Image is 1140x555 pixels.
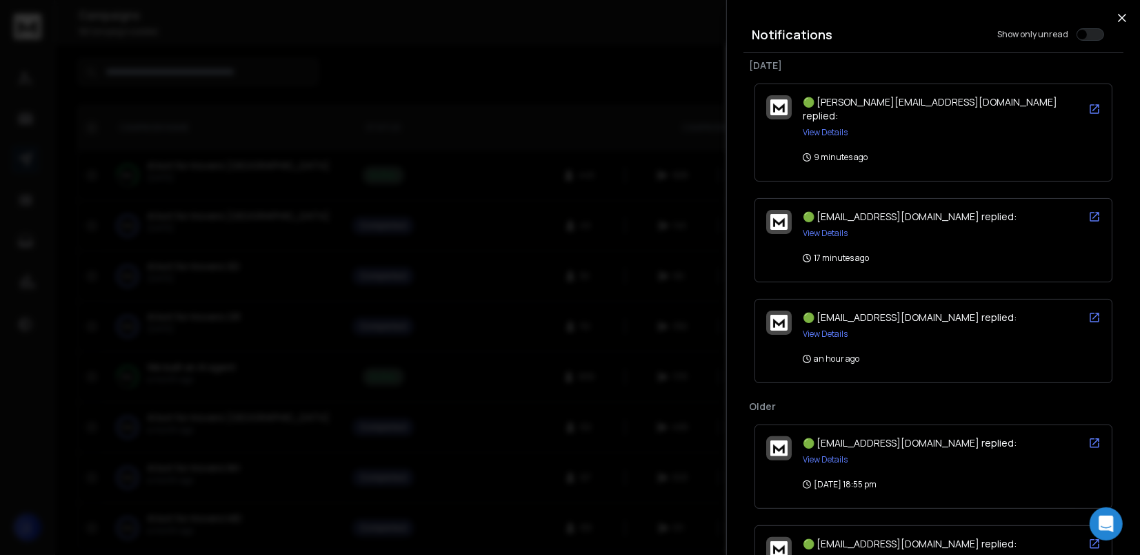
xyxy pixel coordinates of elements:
p: an hour ago [803,353,859,364]
span: 🟢 [EMAIL_ADDRESS][DOMAIN_NAME] replied: [803,311,1017,324]
button: View Details [803,454,848,465]
p: Older [749,400,1118,413]
img: logo [770,214,788,230]
p: [DATE] 18:55 pm [803,479,877,490]
span: 🟢 [EMAIL_ADDRESS][DOMAIN_NAME] replied: [803,436,1017,449]
h3: Notifications [752,25,832,44]
p: 17 minutes ago [803,253,869,264]
button: View Details [803,329,848,340]
span: 🟢 [PERSON_NAME][EMAIL_ADDRESS][DOMAIN_NAME] replied: [803,95,1057,122]
img: logo [770,440,788,456]
label: Show only unread [997,29,1068,40]
span: 🟢 [EMAIL_ADDRESS][DOMAIN_NAME] replied: [803,210,1017,223]
p: 9 minutes ago [803,152,868,163]
div: Open Intercom Messenger [1090,507,1123,541]
button: View Details [803,228,848,239]
p: [DATE] [749,59,1118,72]
img: logo [770,99,788,115]
button: View Details [803,127,848,138]
img: logo [770,315,788,331]
span: 🟢 [EMAIL_ADDRESS][DOMAIN_NAME] replied: [803,537,1017,550]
